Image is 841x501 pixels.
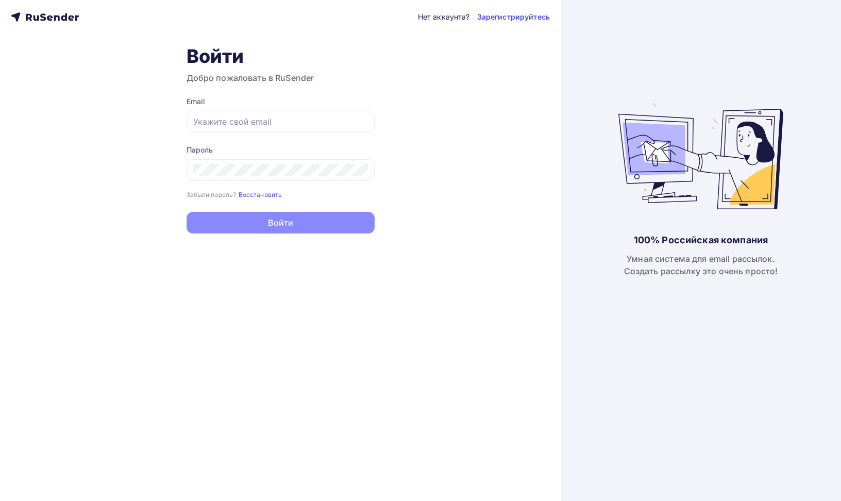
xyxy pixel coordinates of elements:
div: Умная система для email рассылок. Создать рассылку это очень просто! [624,253,778,277]
a: Восстановить [239,190,282,198]
small: Восстановить [239,191,282,198]
div: 100% Российская компания [634,234,768,246]
div: Email [187,96,375,107]
a: Зарегистрируйтесь [477,12,550,22]
h3: Добро пожаловать в RuSender [187,72,375,84]
button: Войти [187,212,375,233]
div: Нет аккаунта? [418,12,470,22]
input: Укажите свой email [193,115,368,128]
div: Пароль [187,145,375,155]
h1: Войти [187,45,375,68]
small: Забыли пароль? [187,191,237,198]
